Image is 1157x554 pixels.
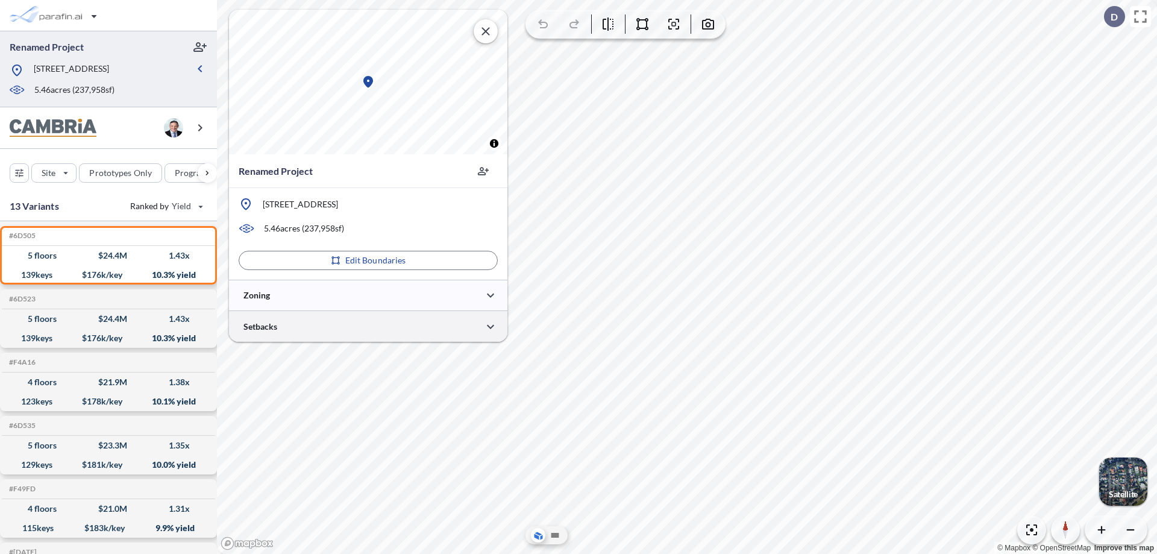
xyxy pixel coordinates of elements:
[79,163,162,183] button: Prototypes Only
[264,222,344,235] p: 5.46 acres ( 237,958 sf)
[34,63,109,78] p: [STREET_ADDRESS]
[229,10,507,154] canvas: Map
[263,198,338,210] p: [STREET_ADDRESS]
[7,421,36,430] h5: Click to copy the code
[10,40,84,54] p: Renamed Project
[31,163,77,183] button: Site
[10,119,96,137] img: BrandImage
[89,167,152,179] p: Prototypes Only
[548,528,562,543] button: Site Plan
[121,197,211,216] button: Ranked by Yield
[7,231,36,240] h5: Click to copy the code
[221,537,274,550] a: Mapbox homepage
[997,544,1030,552] a: Mapbox
[172,200,192,212] span: Yield
[34,84,114,97] p: 5.46 acres ( 237,958 sf)
[1099,458,1147,506] img: Switcher Image
[361,75,375,89] div: Map marker
[165,163,230,183] button: Program
[487,136,501,151] button: Toggle attribution
[1032,544,1091,552] a: OpenStreetMap
[531,528,545,543] button: Aerial View
[7,295,36,303] h5: Click to copy the code
[42,167,55,179] p: Site
[175,167,209,179] p: Program
[7,485,36,493] h5: Click to copy the code
[239,164,313,178] p: Renamed Project
[10,199,59,213] p: 13 Variants
[164,118,183,137] img: user logo
[243,289,270,301] p: Zoning
[1099,458,1147,506] button: Switcher ImageSatellite
[1111,11,1118,22] p: D
[1094,544,1154,552] a: Improve this map
[1109,489,1138,499] p: Satellite
[7,358,36,367] h5: Click to copy the code
[239,251,498,270] button: Edit Boundaries
[491,137,498,150] span: Toggle attribution
[345,254,406,266] p: Edit Boundaries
